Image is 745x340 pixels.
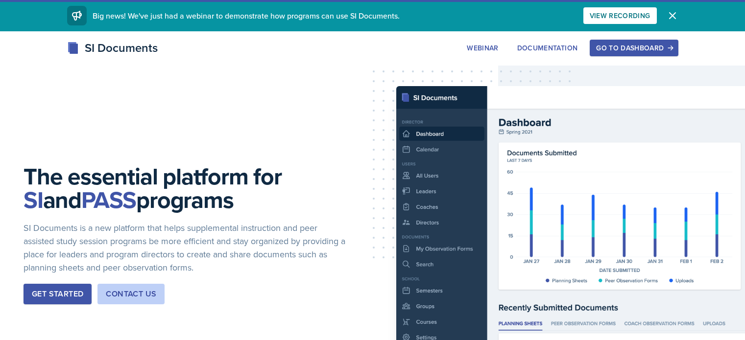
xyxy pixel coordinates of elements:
[67,39,158,57] div: SI Documents
[596,44,672,52] div: Go to Dashboard
[511,40,584,56] button: Documentation
[590,12,650,20] div: View Recording
[106,288,156,300] div: Contact Us
[517,44,578,52] div: Documentation
[460,40,505,56] button: Webinar
[24,284,92,304] button: Get Started
[97,284,165,304] button: Contact Us
[583,7,657,24] button: View Recording
[32,288,83,300] div: Get Started
[93,10,400,21] span: Big news! We've just had a webinar to demonstrate how programs can use SI Documents.
[467,44,498,52] div: Webinar
[590,40,678,56] button: Go to Dashboard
